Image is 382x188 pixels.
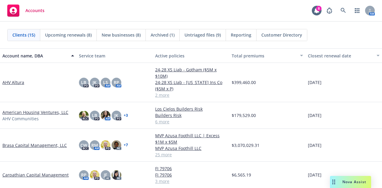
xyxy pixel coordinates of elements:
[155,79,227,92] a: 24-28 XS LIab - [US_STATE] Ins Co ($5M x P)
[90,170,100,180] img: photo
[308,53,373,59] div: Closest renewal date
[308,79,322,86] span: [DATE]
[2,142,67,148] a: Brasa Capital Management, LLC
[155,151,227,158] a: 25 more
[308,172,322,178] span: [DATE]
[79,111,89,120] img: photo
[155,106,227,112] a: Los Cielos Builders Risk
[330,176,338,188] div: Drag to move
[80,142,87,148] span: CW
[114,112,118,118] span: JK
[2,53,67,59] div: Account name, DBA
[114,79,119,86] span: RP
[25,8,44,13] span: Accounts
[155,178,227,184] a: 3 more
[104,172,107,178] span: JF
[79,53,151,59] div: Service team
[155,112,227,118] a: Builders Risk
[155,92,227,98] a: 2 more
[308,112,322,118] span: [DATE]
[155,145,227,151] a: MVP Azusa Foothill LLC
[184,32,221,38] span: Untriaged files (9)
[155,66,227,79] a: 24-28 XS Liab - Gotham ($5M x $10M)
[305,48,382,63] button: Closest renewal date
[232,112,256,118] span: $179,529.00
[81,79,86,86] span: LB
[2,79,24,86] a: AHV Altura
[103,79,108,86] span: LS
[308,142,322,148] span: [DATE]
[124,114,128,117] a: + 3
[323,5,335,17] a: Report a Bug
[232,142,260,148] span: $3,070,029.31
[93,79,96,86] span: JK
[261,32,302,38] span: Customer Directory
[92,112,97,118] span: LB
[337,5,349,17] a: Search
[101,111,110,120] img: photo
[232,53,297,59] div: Total premiums
[112,170,121,180] img: photo
[151,32,175,38] span: Archived (1)
[101,140,110,150] img: photo
[155,118,227,125] a: 6 more
[124,143,128,147] a: + 7
[155,53,227,59] div: Active policies
[155,132,227,145] a: MVP Azusa Foothill LLC | Excess $1M x $5M
[342,179,366,184] span: Nova Assist
[2,109,68,115] a: American Housing Ventures, LLC
[2,115,39,122] span: AHV Communities
[45,32,92,38] span: Upcoming renewals (8)
[316,6,322,11] div: 8
[102,32,141,38] span: New businesses (8)
[231,32,251,38] span: Reporting
[229,48,306,63] button: Total premiums
[232,79,256,86] span: $399,460.00
[155,165,227,172] a: FI 79706
[12,32,35,38] span: Clients (15)
[91,142,98,148] span: RM
[232,172,251,178] span: $6,565.19
[351,5,363,17] a: Switch app
[112,140,121,150] img: photo
[153,48,229,63] button: Active policies
[77,48,153,63] button: Service team
[155,172,227,178] a: FI 79706
[330,176,371,188] button: Nova Assist
[5,2,47,19] a: Accounts
[2,172,69,178] a: Carpathian Capital Management
[81,172,87,178] span: RP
